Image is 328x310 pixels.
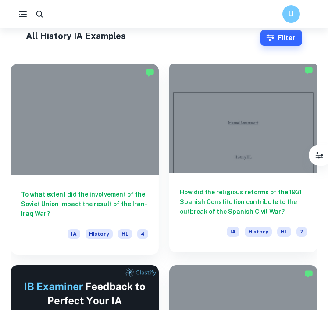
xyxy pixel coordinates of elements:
[169,64,317,255] a: How did the religious reforms of the 1931 Spanish Constitution contribute to the outbreak of the ...
[26,29,260,43] h1: All History IA Examples
[180,187,307,216] h6: How did the religious reforms of the 1931 Spanish Constitution contribute to the outbreak of the ...
[260,30,302,46] button: Filter
[304,270,313,278] img: Marked
[245,227,272,237] span: History
[146,68,154,77] img: Marked
[86,229,113,239] span: History
[282,5,300,23] button: LI
[227,227,239,237] span: IA
[137,229,148,239] span: 4
[286,9,296,19] h6: LI
[118,229,132,239] span: HL
[304,66,313,75] img: Marked
[296,227,307,237] span: 7
[277,227,291,237] span: HL
[310,146,328,164] button: Filter
[11,64,159,255] a: To what extent did the involvement of the Soviet Union impact the result of the Iran-Iraq War?IAH...
[68,229,80,239] span: IA
[21,190,148,219] h6: To what extent did the involvement of the Soviet Union impact the result of the Iran-Iraq War?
